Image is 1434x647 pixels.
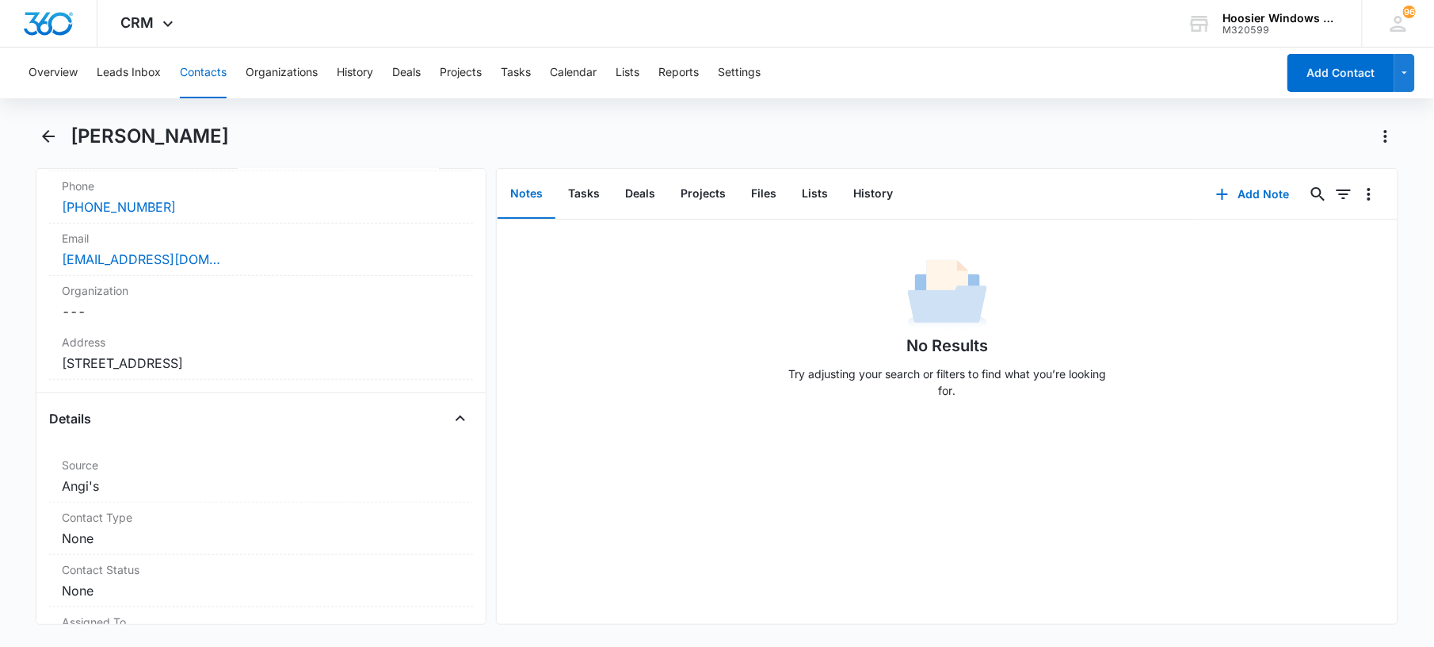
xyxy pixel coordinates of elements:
[62,529,460,548] dd: None
[71,124,229,148] h1: [PERSON_NAME]
[62,334,460,350] label: Address
[62,354,460,373] dd: [STREET_ADDRESS]
[1373,124,1398,149] button: Actions
[658,48,699,98] button: Reports
[1403,6,1416,18] span: 96
[1223,25,1339,36] div: account id
[62,178,460,194] label: Phone
[36,124,60,149] button: Back
[781,366,1114,399] p: Try adjusting your search or filters to find what you’re looking for.
[908,255,987,334] img: No Data
[180,48,227,98] button: Contacts
[448,406,473,431] button: Close
[49,503,473,555] div: Contact TypeNone
[246,48,318,98] button: Organizations
[62,477,460,496] dd: Angi's
[612,170,668,219] button: Deals
[62,250,220,269] a: [EMAIL_ADDRESS][DOMAIN_NAME]
[49,555,473,607] div: Contact StatusNone
[97,48,161,98] button: Leads Inbox
[337,48,373,98] button: History
[29,48,78,98] button: Overview
[906,334,988,358] h1: No Results
[501,48,531,98] button: Tasks
[62,614,460,630] label: Assigned To
[62,457,460,473] label: Source
[49,450,473,503] div: SourceAngi's
[1200,175,1306,213] button: Add Note
[49,327,473,380] div: Address[STREET_ADDRESS]
[121,14,154,31] span: CRM
[62,282,460,299] label: Organization
[550,48,597,98] button: Calendar
[440,48,482,98] button: Projects
[49,276,473,327] div: Organization---
[49,224,473,276] div: Email[EMAIL_ADDRESS][DOMAIN_NAME]
[49,409,91,428] h4: Details
[668,170,738,219] button: Projects
[62,509,460,526] label: Contact Type
[498,170,555,219] button: Notes
[62,230,460,247] label: Email
[1223,12,1339,25] div: account name
[62,581,460,600] dd: None
[1287,54,1394,92] button: Add Contact
[62,197,176,216] a: [PHONE_NUMBER]
[841,170,906,219] button: History
[789,170,841,219] button: Lists
[1331,182,1356,207] button: Filters
[392,48,421,98] button: Deals
[62,561,460,578] label: Contact Status
[1356,182,1382,207] button: Overflow Menu
[738,170,789,219] button: Files
[718,48,761,98] button: Settings
[555,170,612,219] button: Tasks
[49,171,473,224] div: Phone[PHONE_NUMBER]
[616,48,639,98] button: Lists
[62,302,460,321] dd: ---
[1306,182,1331,207] button: Search...
[1403,6,1416,18] div: notifications count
